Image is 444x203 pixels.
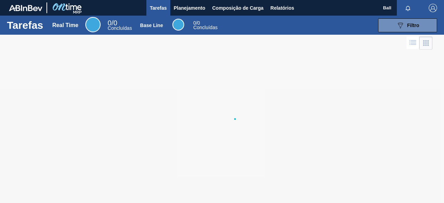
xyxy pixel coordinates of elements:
span: 0 [193,20,196,26]
span: Relatórios [271,4,294,12]
div: Real Time [52,22,78,28]
span: 0 [108,19,111,27]
button: Filtro [378,18,437,32]
span: Concluídas [108,25,132,31]
h1: Tarefas [7,21,43,29]
div: Base Line [140,23,163,28]
span: Concluídas [193,25,217,30]
img: TNhmsLtSVTkK8tSr43FrP2fwEKptu5GPRR3wAAAABJRU5ErkJggg== [9,5,42,11]
span: Filtro [407,23,419,28]
span: / 0 [193,20,200,26]
span: Planejamento [174,4,205,12]
button: Notificações [397,3,419,13]
div: Real Time [108,20,132,31]
div: Base Line [193,21,217,30]
div: Base Line [172,19,184,31]
div: Real Time [85,17,101,32]
span: Tarefas [150,4,167,12]
span: / 0 [108,19,117,27]
span: Composição de Carga [212,4,264,12]
img: Logout [429,4,437,12]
